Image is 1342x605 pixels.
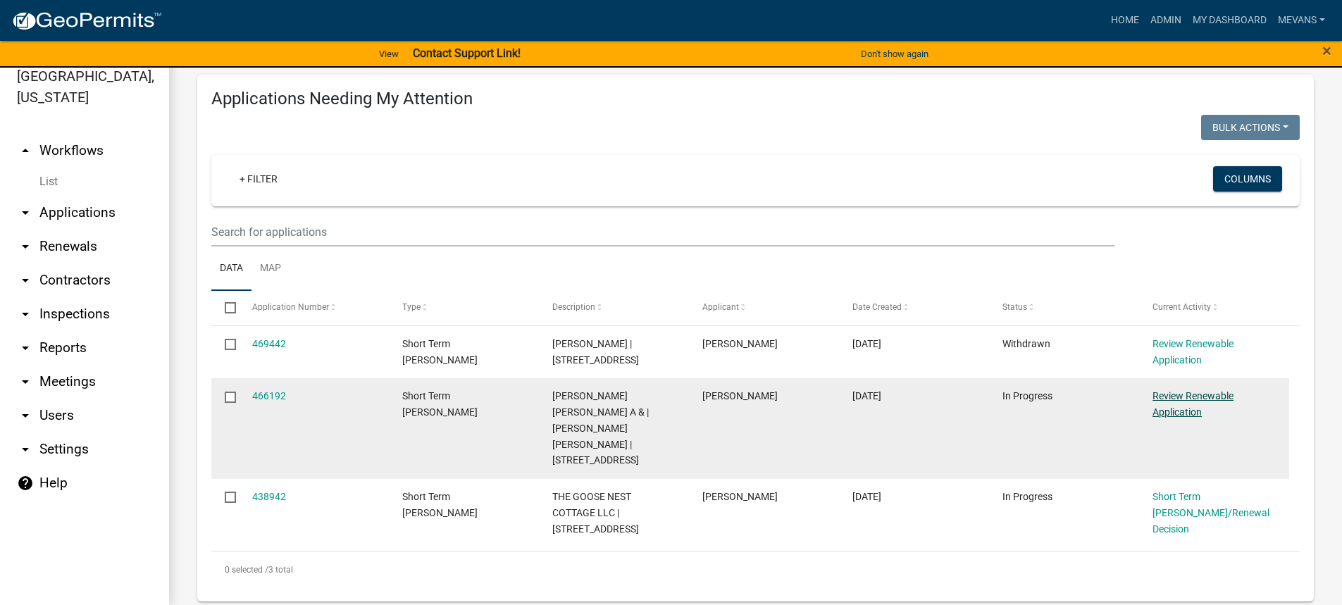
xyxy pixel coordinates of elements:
span: David Peteroy | 248 WEST RIVER BEND DR [552,338,639,366]
div: 3 total [211,552,1300,587]
a: Mevans [1272,7,1331,34]
i: arrow_drop_down [17,441,34,458]
a: 466192 [252,390,286,401]
span: Patricia Roe [702,491,778,502]
a: 469442 [252,338,286,349]
datatable-header-cell: Select [211,291,238,325]
i: help [17,475,34,492]
a: My Dashboard [1187,7,1272,34]
i: arrow_drop_down [17,407,34,424]
i: arrow_drop_down [17,272,34,289]
span: In Progress [1002,491,1052,502]
span: Applicant [702,302,739,312]
input: Search for applications [211,218,1114,247]
a: Home [1105,7,1145,34]
a: Review Renewable Application [1152,390,1234,418]
i: arrow_drop_down [17,339,34,356]
i: arrow_drop_down [17,238,34,255]
span: Status [1002,302,1027,312]
span: 08/26/2025 [852,338,881,349]
button: Bulk Actions [1201,115,1300,140]
a: 438942 [252,491,286,502]
datatable-header-cell: Type [388,291,538,325]
h4: Applications Needing My Attention [211,89,1300,109]
i: arrow_drop_down [17,204,34,221]
span: Application Number [252,302,329,312]
i: arrow_drop_down [17,373,34,390]
span: × [1322,41,1331,61]
span: Date Created [852,302,902,312]
datatable-header-cell: Application Number [238,291,388,325]
a: Data [211,247,251,292]
span: Short Term Rental Registration [402,491,478,518]
span: Mauricio Araya [702,390,778,401]
a: Map [251,247,290,292]
span: THE GOOSE NEST COTTAGE LLC | 590 ROCKVILLE SPRINGS DR [552,491,639,535]
button: Columns [1213,166,1282,192]
span: Withdrawn [1002,338,1050,349]
span: 06/20/2025 [852,491,881,502]
span: 0 selected / [225,565,268,575]
datatable-header-cell: Status [989,291,1139,325]
span: In Progress [1002,390,1052,401]
datatable-header-cell: Date Created [839,291,989,325]
span: Short Term Rental Registration [402,338,478,366]
span: Type [402,302,421,312]
span: 08/19/2025 [852,390,881,401]
datatable-header-cell: Current Activity [1139,291,1289,325]
span: David Peteroy [702,338,778,349]
span: PISANI MAURICIO ANDRES A & | DORA LUZ B ROCHA | 102 OAKTON NORTH [552,390,649,466]
button: Don't show again [855,42,934,66]
datatable-header-cell: Description [539,291,689,325]
datatable-header-cell: Applicant [689,291,839,325]
a: View [373,42,404,66]
a: + Filter [228,166,289,192]
button: Close [1322,42,1331,59]
span: Description [552,302,595,312]
i: arrow_drop_down [17,306,34,323]
i: arrow_drop_up [17,142,34,159]
span: Short Term Rental Registration [402,390,478,418]
a: Review Renewable Application [1152,338,1234,366]
span: Current Activity [1152,302,1211,312]
a: Admin [1145,7,1187,34]
strong: Contact Support Link! [413,46,521,60]
a: Short Term [PERSON_NAME]/Renewal Decision [1152,491,1269,535]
